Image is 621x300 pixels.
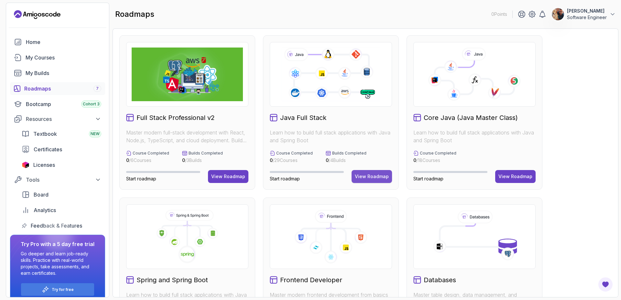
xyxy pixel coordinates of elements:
[126,157,129,163] span: 0
[355,173,389,180] div: View Roadmap
[567,8,607,14] p: [PERSON_NAME]
[413,157,416,163] span: 0
[83,102,100,107] span: Cohort 3
[26,54,101,61] div: My Courses
[270,176,300,181] span: Start roadmap
[182,157,223,164] p: / 3 Builds
[26,100,101,108] div: Bootcamp
[133,151,169,156] p: Course Completed
[326,157,366,164] p: / 4 Builds
[91,131,100,136] span: NEW
[598,277,613,292] button: Open Feedback Button
[280,275,342,284] h2: Frontend Developer
[182,157,185,163] span: 0
[26,69,101,77] div: My Builds
[96,86,99,91] span: 7
[136,113,215,122] h2: Full Stack Professional v2
[18,158,105,171] a: licenses
[276,151,313,156] p: Course Completed
[498,173,532,180] div: View Roadmap
[115,9,154,19] h2: roadmaps
[413,129,536,144] p: Learn how to build full stack applications with Java and Spring Boot
[21,283,94,296] button: Try for free
[552,8,564,20] img: user profile image
[420,151,456,156] p: Course Completed
[18,143,105,156] a: certificates
[52,287,74,292] a: Try for free
[413,157,456,164] p: / 18 Courses
[26,115,101,123] div: Resources
[10,36,105,48] a: home
[126,157,169,164] p: / 6 Courses
[352,170,392,183] button: View Roadmap
[211,173,245,180] div: View Roadmap
[10,67,105,80] a: builds
[270,157,313,164] p: / 29 Courses
[18,188,105,201] a: board
[33,130,57,138] span: Textbook
[332,151,366,156] p: Builds Completed
[10,82,105,95] a: roadmaps
[33,161,55,169] span: Licenses
[280,113,326,122] h2: Java Full Stack
[413,176,443,181] span: Start roadmap
[491,11,507,17] p: 0 Points
[10,98,105,111] a: bootcamp
[270,157,273,163] span: 0
[132,48,243,101] img: Full Stack Professional v2
[551,8,616,21] button: user profile image[PERSON_NAME]Software Engineer
[14,9,60,20] a: Landing page
[126,176,156,181] span: Start roadmap
[26,38,101,46] div: Home
[34,145,62,153] span: Certificates
[10,174,105,186] button: Tools
[18,204,105,217] a: analytics
[126,129,248,144] p: Master modern full-stack development with React, Node.js, TypeScript, and cloud deployment. Build...
[326,157,329,163] span: 0
[495,170,536,183] button: View Roadmap
[136,275,208,284] h2: Spring and Spring Boot
[18,127,105,140] a: textbook
[270,129,392,144] p: Learn how to build full stack applications with Java and Spring Boot
[424,275,456,284] h2: Databases
[567,14,607,21] p: Software Engineer
[189,151,223,156] p: Builds Completed
[424,113,518,122] h2: Core Java (Java Master Class)
[31,222,82,230] span: Feedback & Features
[24,85,101,92] div: Roadmaps
[10,113,105,125] button: Resources
[21,251,94,276] p: Go deeper and learn job-ready skills. Practice with real-world projects, take assessments, and ea...
[208,170,248,183] button: View Roadmap
[18,219,105,232] a: feedback
[26,176,101,184] div: Tools
[34,206,56,214] span: Analytics
[34,191,49,198] span: Board
[22,162,29,168] img: jetbrains icon
[10,51,105,64] a: courses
